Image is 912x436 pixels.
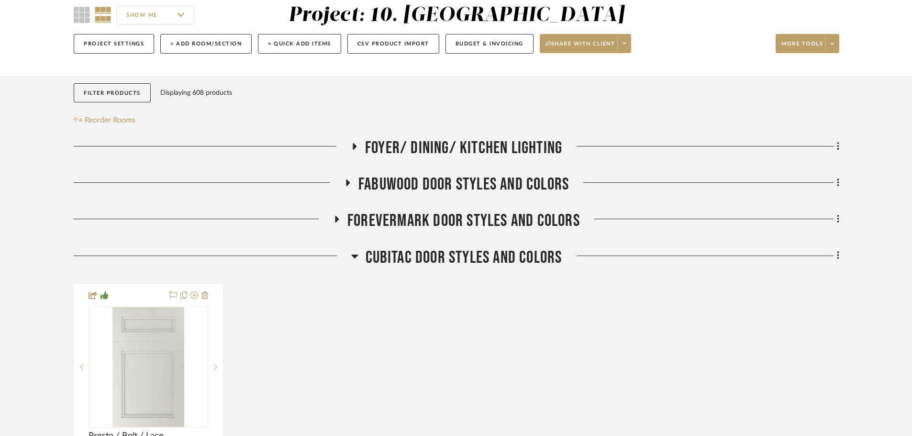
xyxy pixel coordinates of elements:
[781,40,823,55] span: More tools
[545,40,615,55] span: Share with client
[776,34,839,53] button: More tools
[258,34,341,54] button: + Quick Add Items
[74,34,154,54] button: Project Settings
[85,114,135,126] span: Reorder Rooms
[347,211,580,231] span: FOREVERMARK DOOR STYLES AND COLORS
[74,114,135,126] button: Reorder Rooms
[540,34,632,53] button: Share with client
[366,247,562,268] span: CUBITAC DOOR STYLES AND COLORS
[347,34,439,54] button: CSV Product Import
[112,307,184,427] img: Presto / Bolt / Lace
[358,174,569,195] span: FABUWOOD DOOR STYLES AND COLORS
[365,138,562,158] span: Foyer/ Dining/ Kitchen Lighting
[160,83,232,102] div: Displaying 608 products
[289,5,625,25] div: Project: 10. [GEOGRAPHIC_DATA]
[74,83,151,103] button: Filter Products
[160,34,252,54] button: + Add Room/Section
[445,34,534,54] button: Budget & Invoicing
